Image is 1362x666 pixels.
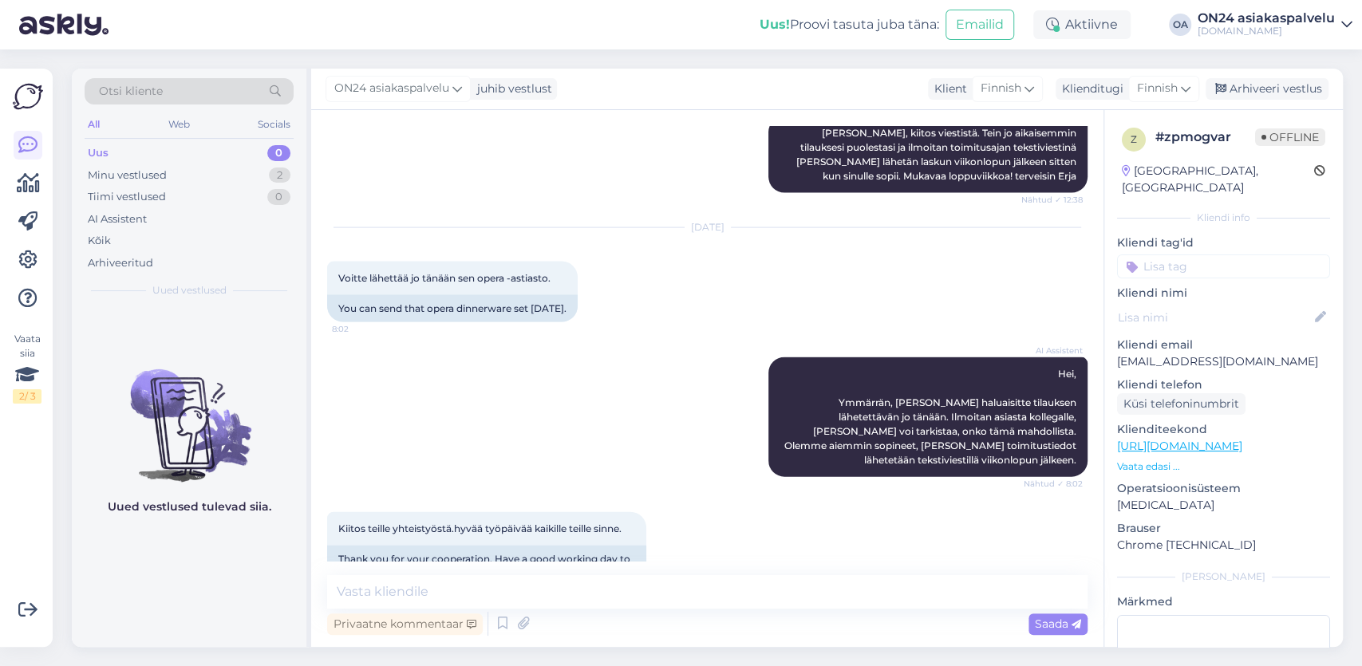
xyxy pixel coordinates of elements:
[108,499,271,515] p: Uued vestlused tulevad siia.
[981,80,1021,97] span: Finnish
[88,233,111,249] div: Kõik
[1023,345,1083,357] span: AI Assistent
[1117,376,1330,393] p: Kliendi telefon
[1155,128,1255,147] div: # zpmogvar
[88,255,153,271] div: Arhiveeritud
[1117,520,1330,537] p: Brauser
[13,81,43,112] img: Askly Logo
[255,114,294,135] div: Socials
[1117,353,1330,370] p: [EMAIL_ADDRESS][DOMAIN_NAME]
[269,167,290,183] div: 2
[332,323,392,335] span: 8:02
[1255,128,1325,146] span: Offline
[1198,12,1352,37] a: ON24 asiakaspalvelu[DOMAIN_NAME]
[1198,25,1335,37] div: [DOMAIN_NAME]
[88,145,109,161] div: Uus
[1035,617,1081,631] span: Saada
[1118,309,1312,326] input: Lisa nimi
[928,81,967,97] div: Klient
[334,80,449,97] span: ON24 asiakaspalvelu
[267,189,290,205] div: 0
[1169,14,1191,36] div: OA
[1117,569,1330,584] div: [PERSON_NAME]
[946,10,1014,40] button: Emailid
[327,613,483,635] div: Privaatne kommentaar
[99,83,163,100] span: Otsi kliente
[85,114,103,135] div: All
[1131,133,1137,145] span: z
[13,389,41,404] div: 2 / 3
[1117,439,1242,453] a: [URL][DOMAIN_NAME]
[267,145,290,161] div: 0
[88,189,166,205] div: Tiimi vestlused
[784,368,1079,466] span: Hei, Ymmärrän, [PERSON_NAME] haluaisitte tilauksen lähetettävän jo tänään. Ilmoitan asiasta kolle...
[13,332,41,404] div: Vaata siia
[1117,234,1330,251] p: Kliendi tag'id
[1206,78,1328,100] div: Arhiveeri vestlus
[1117,211,1330,225] div: Kliendi info
[1023,478,1083,490] span: Nähtud ✓ 8:02
[1117,480,1330,497] p: Operatsioonisüsteem
[327,295,578,322] div: You can send that opera dinnerware set [DATE].
[1117,254,1330,278] input: Lisa tag
[1117,459,1330,474] p: Vaata edasi ...
[152,283,227,298] span: Uued vestlused
[338,522,622,534] span: Kiitos teille yhteistyöstä.hyvää työpäivää kaikille teille sinne.
[1033,10,1131,39] div: Aktiivne
[1117,497,1330,514] p: [MEDICAL_DATA]
[471,81,552,97] div: juhib vestlust
[796,127,1079,182] span: [PERSON_NAME], kiitos viestistä. Tein jo aikaisemmin tilauksesi puolestasi ja ilmoitan toimitusaj...
[165,114,193,135] div: Web
[1056,81,1123,97] div: Klienditugi
[760,17,790,32] b: Uus!
[1198,12,1335,25] div: ON24 asiakaspalvelu
[338,272,551,284] span: Voitte lähettää jo tänään sen opera -astiasto.
[1117,285,1330,301] p: Kliendi nimi
[1117,421,1330,438] p: Klienditeekond
[1021,194,1083,206] span: Nähtud ✓ 12:38
[1137,80,1178,97] span: Finnish
[88,211,147,227] div: AI Assistent
[327,546,646,587] div: Thank you for your cooperation. Have a good working day to all of you there.
[1117,593,1330,610] p: Märkmed
[1117,537,1330,554] p: Chrome [TECHNICAL_ID]
[72,341,306,484] img: No chats
[88,167,167,183] div: Minu vestlused
[760,15,939,34] div: Proovi tasuta juba täna:
[1117,393,1246,415] div: Küsi telefoninumbrit
[1117,337,1330,353] p: Kliendi email
[1122,163,1314,196] div: [GEOGRAPHIC_DATA], [GEOGRAPHIC_DATA]
[327,220,1088,234] div: [DATE]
